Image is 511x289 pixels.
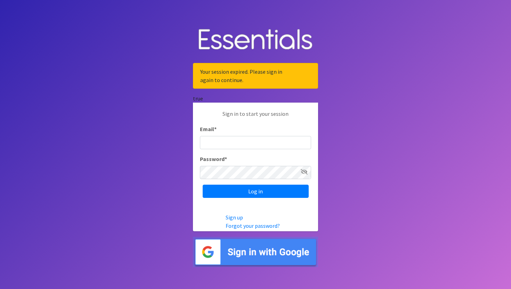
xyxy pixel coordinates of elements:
[226,222,280,229] a: Forgot your password?
[193,63,318,89] div: Your session expired. Please sign in again to continue.
[193,22,318,58] img: Human Essentials
[200,110,311,125] p: Sign in to start your session
[226,214,243,221] a: Sign up
[193,237,318,267] img: Sign in with Google
[225,155,227,162] abbr: required
[214,126,217,133] abbr: required
[193,94,318,103] div: true
[203,185,309,198] input: Log in
[200,155,227,163] label: Password
[200,125,217,133] label: Email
